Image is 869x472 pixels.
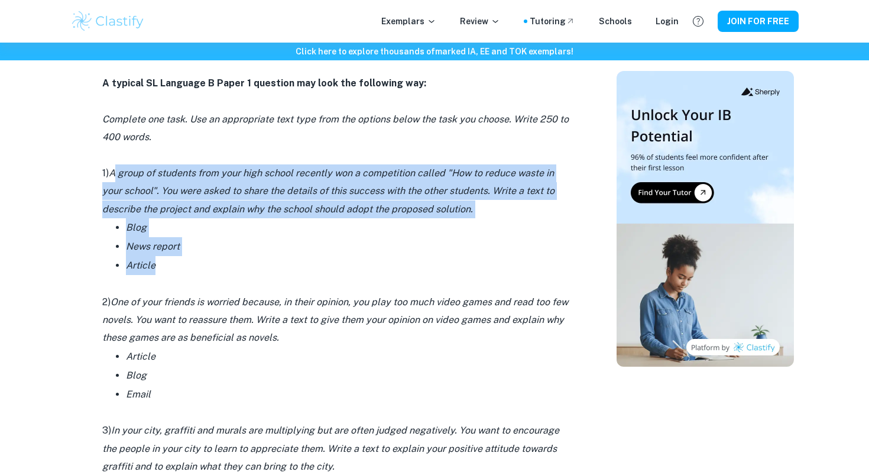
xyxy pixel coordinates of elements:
button: JOIN FOR FREE [718,11,799,32]
p: 2) [102,293,575,347]
i: Complete one task. Use an appropriate text type from the options below the task you choose. Write... [102,114,569,143]
p: 1) [102,164,575,218]
i: Blog [126,222,147,233]
strong: A typical SL Language B Paper 1 question may look the following way: [102,77,426,89]
button: Help and Feedback [688,11,708,31]
p: Review [460,15,500,28]
i: In your city, graffiti and murals are multiplying but are often judged negatively. You want to en... [102,425,559,472]
i: Email [126,389,151,400]
a: Schools [599,15,632,28]
i: One of your friends is worried because, in their opinion, you play too much video games and read ... [102,296,568,344]
i: News report [126,241,180,252]
p: Exemplars [381,15,436,28]
h6: Click here to explore thousands of marked IA, EE and TOK exemplars ! [2,45,867,58]
img: Clastify logo [70,9,145,33]
img: Thumbnail [617,71,794,367]
a: Login [656,15,679,28]
i: Article [126,351,155,362]
a: Tutoring [530,15,575,28]
i: Article [126,260,155,271]
i: A group of students from your high school recently won a competition called "How to reduce waste ... [102,167,555,215]
i: Blog [126,370,147,381]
